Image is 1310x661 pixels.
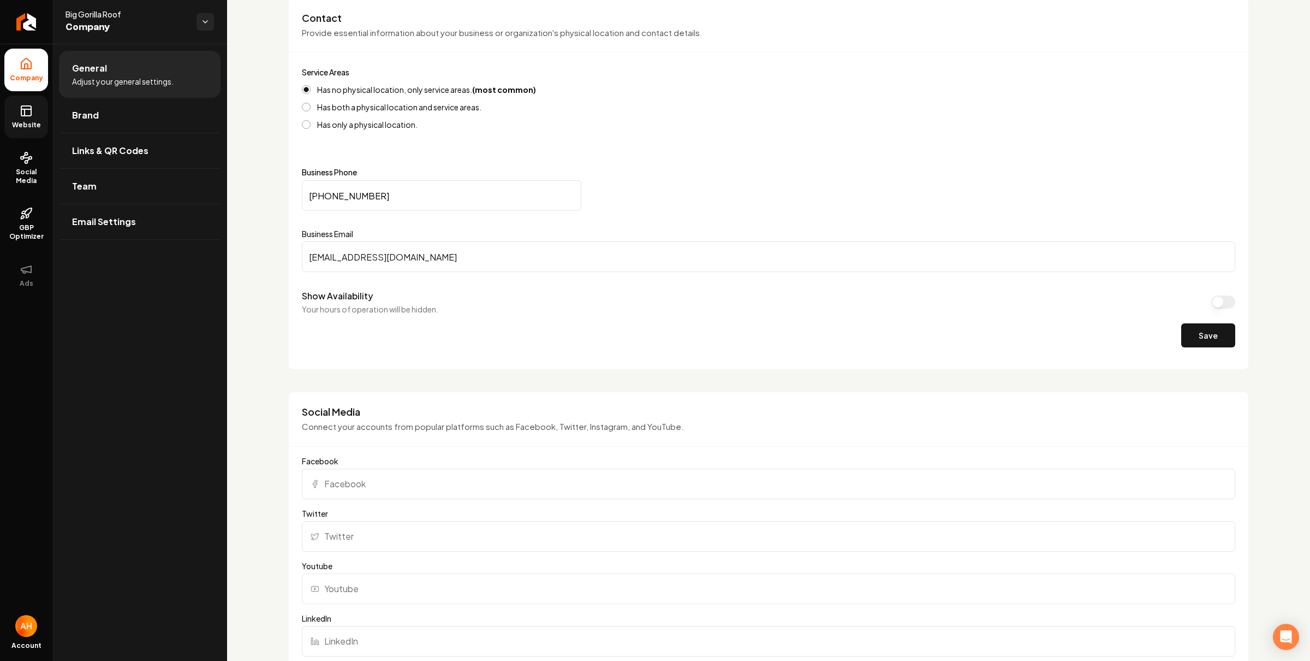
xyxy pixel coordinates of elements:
[302,405,1235,418] h3: Social Media
[302,304,438,315] p: Your hours of operation will be hidden.
[302,27,1235,39] p: Provide essential information about your business or organization's physical location and contact...
[302,469,1235,499] input: Facebook
[317,121,418,128] label: Has only a physical location.
[302,11,1235,25] h3: Contact
[302,626,1235,657] input: LinkedIn
[302,228,1235,239] label: Business Email
[72,215,136,228] span: Email Settings
[302,421,1235,433] p: Connect your accounts from popular platforms such as Facebook, Twitter, Instagram, and YouTube.
[302,290,373,302] label: Show Availability
[59,169,221,204] a: Team
[4,143,48,194] a: Social Media
[302,241,1235,272] input: Business Email
[72,180,97,193] span: Team
[317,103,481,111] label: Has both a physical location and service areas.
[5,74,47,82] span: Company
[4,168,48,185] span: Social Media
[16,13,37,31] img: Rebolt Logo
[302,456,1235,467] label: Facebook
[15,615,37,637] button: Open user button
[302,560,1235,571] label: Youtube
[302,521,1235,552] input: Twitter
[65,9,188,20] span: Big Gorilla Roof
[8,121,45,129] span: Website
[1181,323,1235,347] button: Save
[317,86,536,93] label: Has no physical location, only service areas.
[65,20,188,35] span: Company
[302,613,1235,624] label: LinkedIn
[302,168,1235,176] label: Business Phone
[472,85,536,95] strong: (most common)
[302,574,1235,604] input: Youtube
[72,76,174,87] span: Adjust your general settings.
[72,109,99,122] span: Brand
[4,198,48,250] a: GBP Optimizer
[4,96,48,138] a: Website
[15,615,37,637] img: Anthony Hurgoi
[59,98,221,133] a: Brand
[4,223,48,241] span: GBP Optimizer
[4,254,48,297] button: Ads
[72,144,148,157] span: Links & QR Codes
[59,133,221,168] a: Links & QR Codes
[302,67,349,77] label: Service Areas
[11,641,41,650] span: Account
[1273,624,1299,650] div: Open Intercom Messenger
[59,204,221,239] a: Email Settings
[302,508,1235,519] label: Twitter
[15,279,38,288] span: Ads
[72,62,107,75] span: General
